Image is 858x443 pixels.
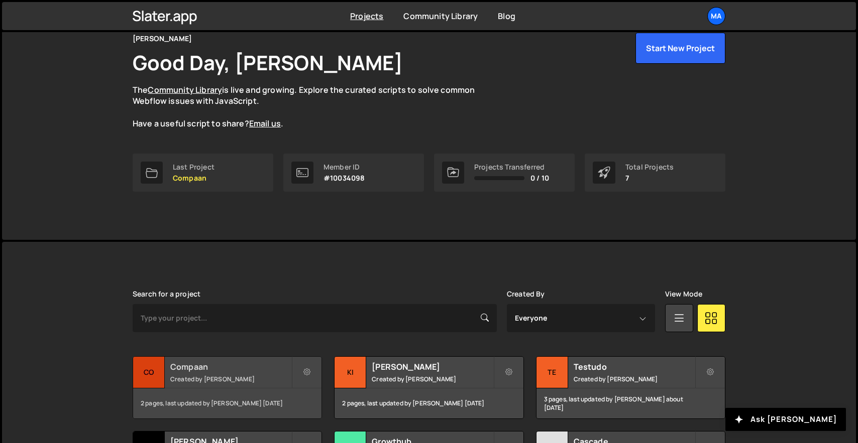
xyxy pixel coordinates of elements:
[133,33,192,45] div: [PERSON_NAME]
[133,304,497,332] input: Type your project...
[335,388,523,418] div: 2 pages, last updated by [PERSON_NAME] [DATE]
[474,163,549,171] div: Projects Transferred
[537,357,568,388] div: Te
[133,357,165,388] div: Co
[725,408,846,431] button: Ask [PERSON_NAME]
[635,33,725,64] button: Start New Project
[170,361,291,372] h2: Compaan
[148,84,222,95] a: Community Library
[350,11,383,22] a: Projects
[574,361,695,372] h2: Testudo
[537,388,725,418] div: 3 pages, last updated by [PERSON_NAME] about [DATE]
[665,290,702,298] label: View Mode
[133,154,273,192] a: Last Project Compaan
[574,375,695,383] small: Created by [PERSON_NAME]
[372,375,493,383] small: Created by [PERSON_NAME]
[324,174,365,182] p: #10034098
[173,174,214,182] p: Compaan
[133,290,200,298] label: Search for a project
[498,11,515,22] a: Blog
[133,84,494,129] p: The is live and growing. Explore the curated scripts to solve common Webflow issues with JavaScri...
[625,163,674,171] div: Total Projects
[403,11,478,22] a: Community Library
[335,357,366,388] div: Ki
[536,356,725,419] a: Te Testudo Created by [PERSON_NAME] 3 pages, last updated by [PERSON_NAME] about [DATE]
[133,388,321,418] div: 2 pages, last updated by [PERSON_NAME] [DATE]
[324,163,365,171] div: Member ID
[133,356,322,419] a: Co Compaan Created by [PERSON_NAME] 2 pages, last updated by [PERSON_NAME] [DATE]
[249,118,281,129] a: Email us
[530,174,549,182] span: 0 / 10
[625,174,674,182] p: 7
[170,375,291,383] small: Created by [PERSON_NAME]
[133,49,403,76] h1: Good Day, [PERSON_NAME]
[334,356,523,419] a: Ki [PERSON_NAME] Created by [PERSON_NAME] 2 pages, last updated by [PERSON_NAME] [DATE]
[707,7,725,25] a: Ma
[507,290,545,298] label: Created By
[372,361,493,372] h2: [PERSON_NAME]
[173,163,214,171] div: Last Project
